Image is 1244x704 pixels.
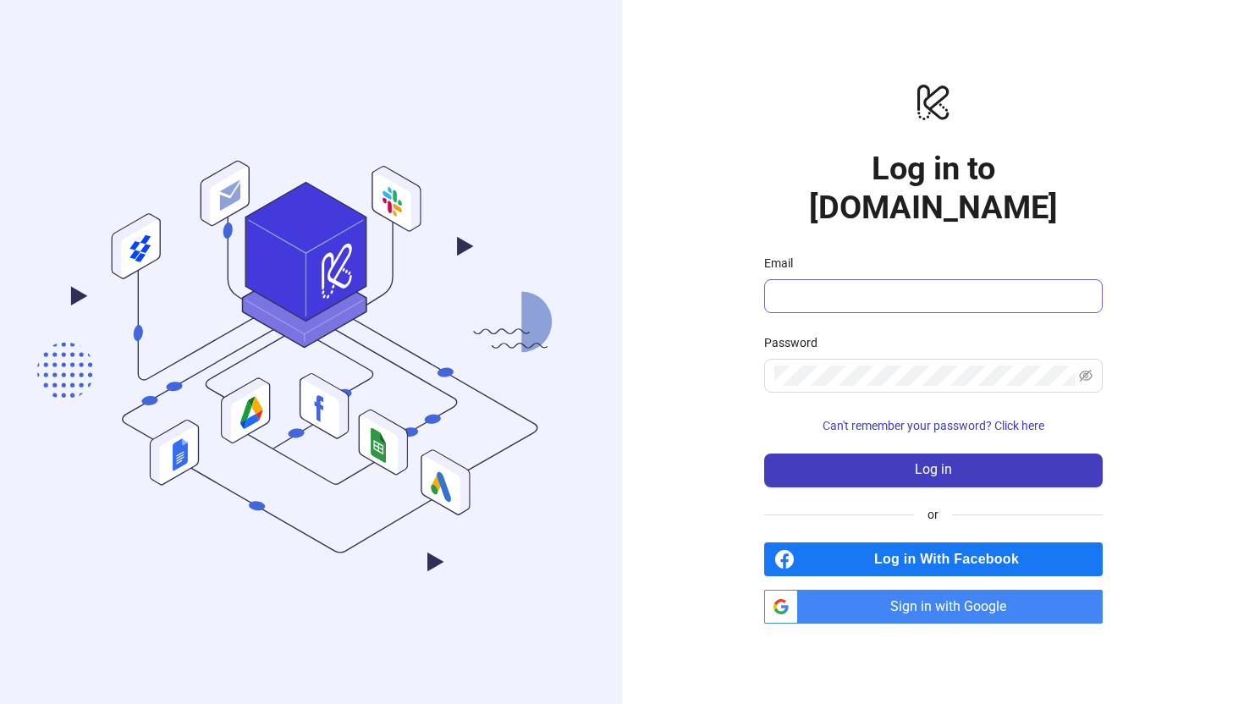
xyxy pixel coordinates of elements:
input: Password [774,366,1076,386]
span: Log in With Facebook [801,542,1103,576]
a: Can't remember your password? Click here [764,419,1103,432]
label: Password [764,333,828,352]
a: Sign in with Google [764,590,1103,624]
button: Log in [764,454,1103,487]
span: eye-invisible [1079,369,1093,382]
input: Email [774,286,1089,306]
a: Log in With Facebook [764,542,1103,576]
span: Sign in with Google [805,590,1103,624]
span: Can't remember your password? Click here [823,419,1044,432]
label: Email [764,254,804,272]
button: Can't remember your password? Click here [764,413,1103,440]
span: or [914,505,952,524]
span: Log in [915,462,952,477]
h1: Log in to [DOMAIN_NAME] [764,149,1103,227]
